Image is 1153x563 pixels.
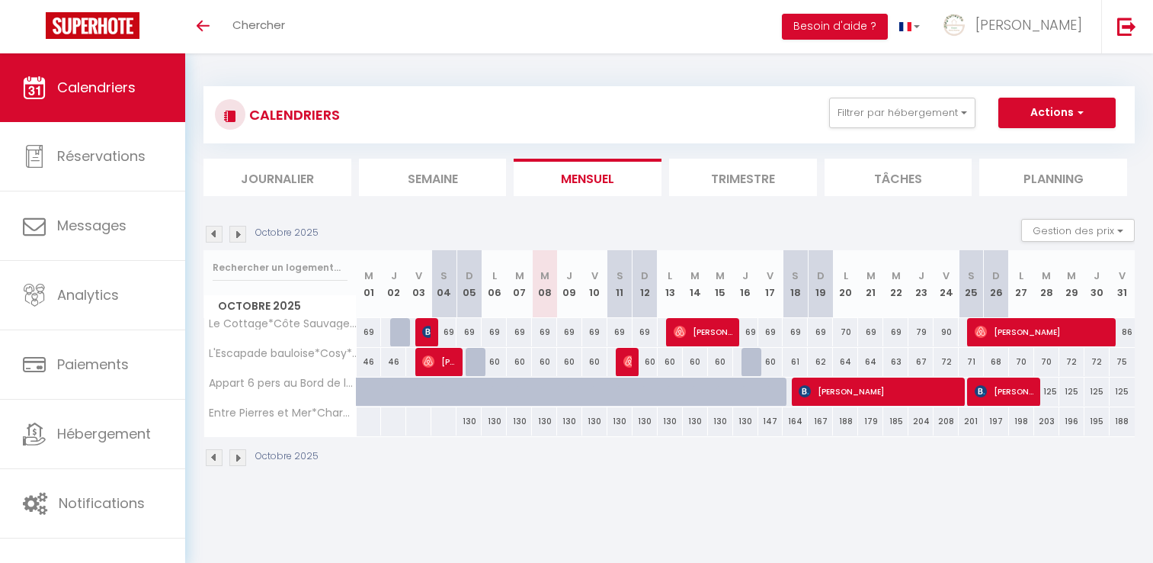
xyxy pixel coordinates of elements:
[908,407,934,436] div: 204
[708,250,733,318] th: 15
[984,250,1009,318] th: 26
[668,269,672,283] abbr: L
[492,269,497,283] abbr: L
[381,348,406,376] div: 46
[57,146,146,166] span: Réservations
[1110,318,1135,346] div: 86
[992,269,1000,283] abbr: D
[207,318,359,330] span: Le Cottage*Côte Sauvage*Plage*Commerces*Parking
[783,407,808,436] div: 164
[733,407,758,436] div: 130
[808,407,833,436] div: 167
[507,348,532,376] div: 60
[934,348,959,376] div: 72
[1084,407,1110,436] div: 195
[381,250,406,318] th: 02
[858,407,883,436] div: 179
[207,348,359,359] span: L'Escapade bauloise*Cosy*Plage Benoît*Port
[1034,407,1059,436] div: 203
[213,254,348,281] input: Rechercher un logement...
[979,159,1127,196] li: Planning
[255,449,319,464] p: Octobre 2025
[883,348,908,376] div: 63
[783,318,808,346] div: 69
[641,269,649,283] abbr: D
[943,269,950,283] abbr: V
[934,250,959,318] th: 24
[482,348,507,376] div: 60
[908,250,934,318] th: 23
[883,318,908,346] div: 69
[440,269,447,283] abbr: S
[658,250,683,318] th: 13
[858,250,883,318] th: 21
[758,318,783,346] div: 69
[866,269,876,283] abbr: M
[415,269,422,283] abbr: V
[507,250,532,318] th: 07
[892,269,901,283] abbr: M
[658,348,683,376] div: 60
[532,250,557,318] th: 08
[607,318,633,346] div: 69
[507,318,532,346] div: 69
[582,407,607,436] div: 130
[808,348,833,376] div: 62
[1117,17,1136,36] img: logout
[532,348,557,376] div: 60
[959,407,984,436] div: 201
[783,250,808,318] th: 18
[758,250,783,318] th: 17
[255,226,319,240] p: Octobre 2025
[943,14,966,37] img: ...
[633,407,658,436] div: 130
[1067,269,1076,283] abbr: M
[825,159,972,196] li: Tâches
[357,348,382,376] div: 46
[758,348,783,376] div: 60
[57,424,151,443] span: Hébergement
[767,269,773,283] abbr: V
[1009,250,1034,318] th: 27
[975,377,1033,406] span: [PERSON_NAME]
[582,318,607,346] div: 69
[466,269,473,283] abbr: D
[683,348,708,376] div: 60
[799,377,958,406] span: [PERSON_NAME]
[833,318,858,346] div: 70
[633,250,658,318] th: 12
[959,250,984,318] th: 25
[1084,378,1110,406] div: 125
[683,250,708,318] th: 14
[758,407,783,436] div: 147
[833,407,858,436] div: 188
[557,348,582,376] div: 60
[883,250,908,318] th: 22
[858,318,883,346] div: 69
[422,317,431,346] span: [PERSON_NAME] Thi [PERSON_NAME]
[633,318,658,346] div: 69
[708,407,733,436] div: 130
[1094,269,1100,283] abbr: J
[782,14,888,40] button: Besoin d'aide ?
[783,348,808,376] div: 61
[623,347,632,376] span: [PERSON_NAME]
[532,318,557,346] div: 69
[204,295,356,317] span: Octobre 2025
[690,269,700,283] abbr: M
[669,159,817,196] li: Trimestre
[540,269,549,283] abbr: M
[1059,250,1084,318] th: 29
[1084,250,1110,318] th: 30
[482,318,507,346] div: 69
[1042,269,1051,283] abbr: M
[46,12,139,39] img: Super Booking
[57,78,136,97] span: Calendriers
[482,250,507,318] th: 06
[207,378,359,389] span: Appart 6 pers au Bord de la Mer
[968,269,975,283] abbr: S
[507,407,532,436] div: 130
[582,348,607,376] div: 60
[59,494,145,513] span: Notifications
[908,318,934,346] div: 79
